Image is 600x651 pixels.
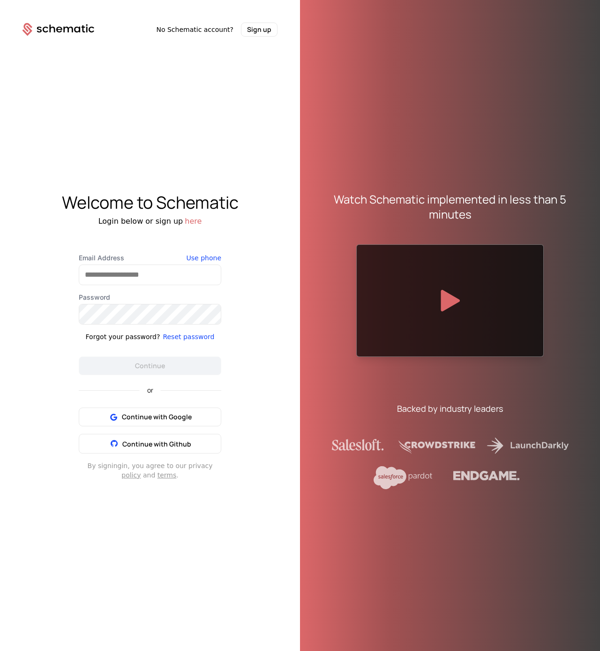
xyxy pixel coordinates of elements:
[79,408,221,426] button: Continue with Google
[163,332,214,341] button: Reset password
[79,253,221,263] label: Email Address
[122,412,192,422] span: Continue with Google
[187,253,221,263] button: Use phone
[79,356,221,375] button: Continue
[397,402,503,415] div: Backed by industry leaders
[122,439,191,448] span: Continue with Github
[79,293,221,302] label: Password
[157,471,177,479] a: terms
[241,23,277,37] button: Sign up
[86,332,160,341] div: Forgot your password?
[185,216,202,227] button: here
[156,25,233,34] span: No Schematic account?
[79,461,221,480] div: By signing in , you agree to our privacy and .
[121,471,141,479] a: policy
[322,192,577,222] div: Watch Schematic implemented in less than 5 minutes
[140,387,161,394] span: or
[79,434,221,454] button: Continue with Github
